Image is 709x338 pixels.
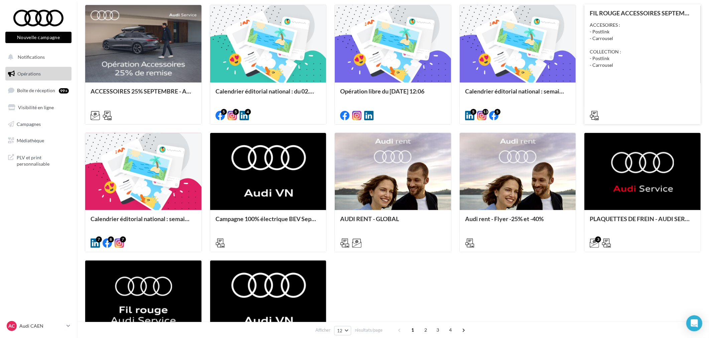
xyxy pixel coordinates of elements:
div: ACCESSOIRES 25% SEPTEMBRE - AUDI SERVICE [91,88,196,101]
div: 5 [494,109,501,115]
div: 4 [245,109,251,115]
span: Notifications [18,54,45,60]
div: 7 [120,236,126,242]
span: Médiathèque [17,138,44,143]
a: Médiathèque [4,134,73,148]
span: 4 [445,325,456,335]
span: Visibilité en ligne [18,105,54,110]
a: PLV et print personnalisable [4,150,73,170]
div: Calendrier éditorial national : semaine du 25.08 au 31.08 [465,88,571,101]
button: Nouvelle campagne [5,32,72,43]
span: Afficher [315,327,330,333]
div: 5 [233,109,239,115]
div: 3 [595,236,601,242]
p: Audi CAEN [19,323,64,329]
a: AC Audi CAEN [5,320,72,332]
div: AUDI RENT - GLOBAL [340,215,446,229]
div: 13 [482,109,488,115]
span: PLV et print personnalisable [17,153,69,167]
div: 7 [96,236,102,242]
span: 1 [407,325,418,335]
span: Opérations [17,71,41,76]
div: Campagne 100% électrique BEV Septembre [216,215,321,229]
div: Open Intercom Messenger [686,315,702,331]
div: Audi rent - Flyer -25% et -40% [465,215,571,229]
div: 5 [221,109,227,115]
button: 12 [334,326,351,335]
span: 12 [337,328,343,333]
div: ACCESOIRES : - Postlink - Carrousel COLLECTION : - Postlink - Carrousel [590,22,695,68]
button: Notifications [4,50,70,64]
span: AC [9,323,15,329]
span: Boîte de réception [17,88,55,93]
div: Calendrier éditorial national : semaines du 04.08 au 25.08 [91,215,196,229]
div: Calendrier éditorial national : du 02.09 au 03.09 [216,88,321,101]
span: 3 [432,325,443,335]
div: Opération libre du [DATE] 12:06 [340,88,446,101]
div: PLAQUETTES DE FREIN - AUDI SERVICE [590,215,695,229]
span: résultats/page [355,327,383,333]
span: Campagnes [17,121,41,127]
a: Opérations [4,67,73,81]
div: 8 [108,236,114,242]
a: Campagnes [4,117,73,131]
a: Boîte de réception99+ [4,83,73,98]
a: Visibilité en ligne [4,101,73,115]
span: 2 [420,325,431,335]
div: 5 [470,109,476,115]
div: 99+ [59,88,69,94]
div: FIL ROUGE ACCESSOIRES SEPTEMBRE - AUDI SERVICE [590,10,695,16]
